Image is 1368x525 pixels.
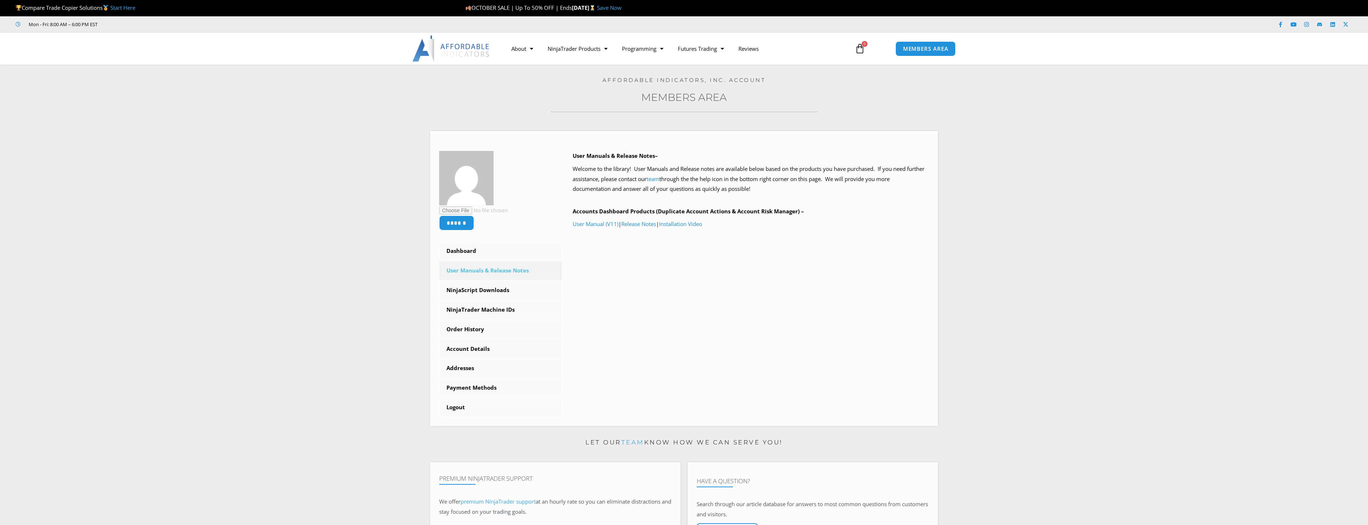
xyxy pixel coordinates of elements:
a: Members Area [641,91,727,103]
span: 0 [862,41,868,47]
a: Affordable Indicators, Inc. Account [602,77,766,83]
h4: Premium NinjaTrader Support [439,475,671,482]
span: MEMBERS AREA [903,46,948,52]
img: ec3bb33043ccffed10e8752988fc4eb36e859d086be64d621b6960e7327b9300 [439,151,494,205]
a: Addresses [439,359,562,378]
a: User Manual (V11) [573,220,618,227]
span: Compare Trade Copier Solutions [16,4,135,11]
strong: [DATE] [572,4,597,11]
a: Futures Trading [671,40,731,57]
img: 🥇 [103,5,108,11]
a: team [647,175,659,182]
a: Order History [439,320,562,339]
b: User Manuals & Release Notes– [573,152,658,159]
iframe: Customer reviews powered by Trustpilot [108,21,217,28]
img: 🍂 [466,5,471,11]
p: Welcome to the library! User Manuals and Release notes are available below based on the products ... [573,164,929,194]
a: Start Here [110,4,135,11]
span: Mon - Fri: 8:00 AM – 6:00 PM EST [27,20,98,29]
nav: Menu [504,40,846,57]
p: Let our know how we can serve you! [430,437,938,448]
a: User Manuals & Release Notes [439,261,562,280]
a: Dashboard [439,242,562,261]
img: 🏆 [16,5,21,11]
a: NinjaTrader Products [540,40,615,57]
p: Search through our article database for answers to most common questions from customers and visit... [697,499,929,520]
img: ⌛ [590,5,595,11]
span: We offer [439,498,461,505]
a: About [504,40,540,57]
span: OCTOBER SALE | Up To 50% OFF | Ends [465,4,572,11]
nav: Account pages [439,242,562,417]
a: Payment Methods [439,378,562,397]
h4: Have A Question? [697,477,929,485]
span: at an hourly rate so you can eliminate distractions and stay focused on your trading goals. [439,498,671,515]
a: premium NinjaTrader support [461,498,536,505]
a: 0 [844,38,876,59]
a: NinjaTrader Machine IDs [439,300,562,319]
a: NinjaScript Downloads [439,281,562,300]
a: Installation Video [659,220,702,227]
img: LogoAI | Affordable Indicators – NinjaTrader [412,36,490,62]
a: Reviews [731,40,766,57]
a: Account Details [439,340,562,358]
a: MEMBERS AREA [895,41,956,56]
a: team [621,439,644,446]
a: Save Now [597,4,622,11]
a: Release Notes [621,220,656,227]
a: Logout [439,398,562,417]
b: Accounts Dashboard Products (Duplicate Account Actions & Account Risk Manager) – [573,208,804,215]
p: | | [573,219,929,229]
a: Programming [615,40,671,57]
